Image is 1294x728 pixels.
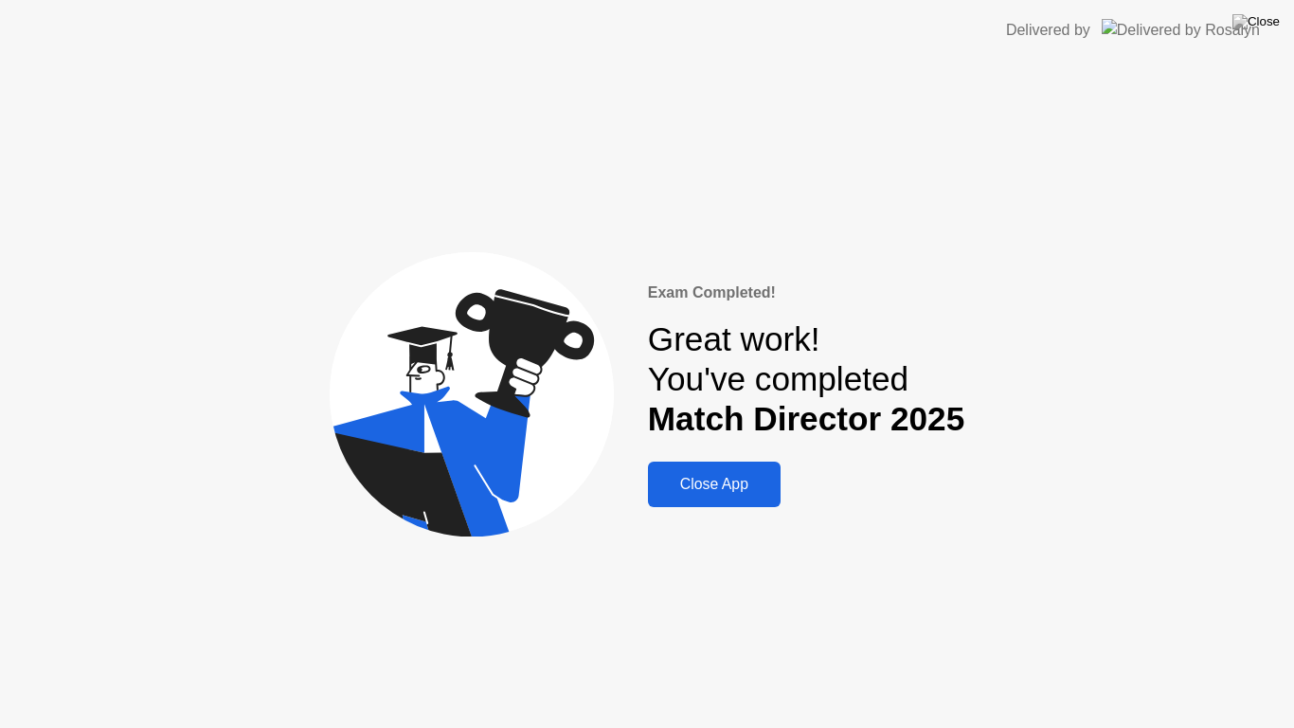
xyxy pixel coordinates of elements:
b: Match Director 2025 [648,400,964,437]
div: Exam Completed! [648,282,964,304]
div: Close App [654,476,775,493]
div: Delivered by [1006,19,1090,42]
img: Close [1232,14,1280,29]
button: Close App [648,462,781,507]
div: Great work! You've completed [648,319,964,440]
img: Delivered by Rosalyn [1102,19,1260,41]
